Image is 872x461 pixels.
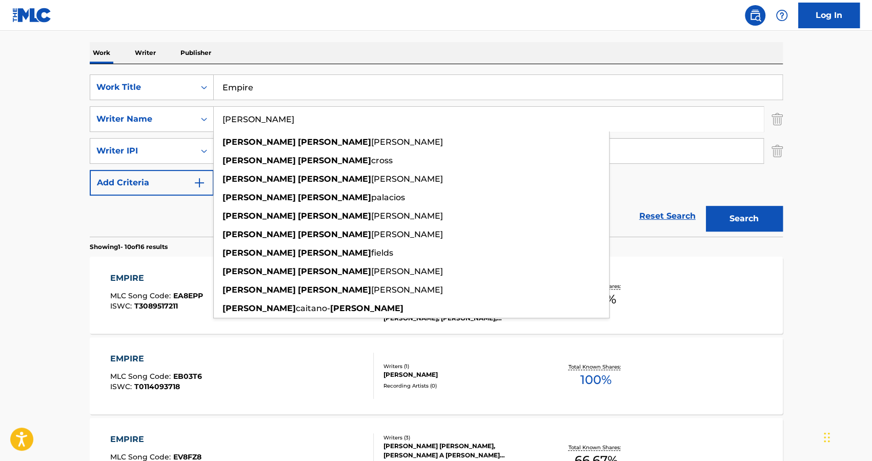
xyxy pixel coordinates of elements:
strong: [PERSON_NAME] [298,137,371,147]
span: [PERSON_NAME] [371,211,443,221]
button: Search [706,206,783,232]
div: Recording Artists ( 0 ) [383,382,538,390]
button: Add Criteria [90,170,214,196]
span: ISWC : [110,301,134,311]
a: EMPIREMLC Song Code:EB03T6ISWC:T0114093718Writers (1)[PERSON_NAME]Recording Artists (0)Total Know... [90,337,783,414]
span: [PERSON_NAME] [371,229,443,239]
div: Work Title [96,81,189,93]
form: Search Form [90,74,783,237]
span: [PERSON_NAME] [371,174,443,184]
img: search [749,9,761,22]
span: fields [371,248,393,258]
span: ISWC : [110,382,134,391]
div: EMPIRE [110,272,203,284]
span: [PERSON_NAME] [371,266,443,276]
p: Showing 1 - 10 of 16 results [90,242,168,252]
p: Total Known Shares: [569,444,623,451]
img: MLC Logo [12,8,52,23]
strong: [PERSON_NAME] [222,193,296,202]
div: Help [772,5,792,26]
strong: [PERSON_NAME] [298,285,371,295]
div: [PERSON_NAME] [383,370,538,379]
span: EA8EPP [173,291,203,300]
div: Writers ( 1 ) [383,362,538,370]
a: Public Search [745,5,765,26]
a: Log In [798,3,860,28]
strong: [PERSON_NAME] [330,303,403,313]
span: 100 % [580,371,612,389]
strong: [PERSON_NAME] [222,156,296,165]
a: Reset Search [634,205,701,227]
strong: [PERSON_NAME] [222,303,296,313]
div: [PERSON_NAME] [PERSON_NAME], [PERSON_NAME] A [PERSON_NAME] [PERSON_NAME] [383,441,538,460]
p: Publisher [177,42,214,64]
span: [PERSON_NAME] [371,285,443,295]
a: EMPIREMLC Song Code:EA8EPPISWC:T3089517211Writers (4)[PERSON_NAME], [PERSON_NAME], [PERSON_NAME] ... [90,257,783,334]
span: cross [371,156,393,165]
strong: [PERSON_NAME] [298,211,371,221]
strong: [PERSON_NAME] [298,229,371,239]
strong: [PERSON_NAME] [222,285,296,295]
span: [PERSON_NAME] [371,137,443,147]
p: Total Known Shares: [569,363,623,371]
div: EMPIRE [110,353,202,365]
span: palacios [371,193,405,202]
span: T0114093718 [134,382,180,391]
div: Writer Name [96,113,189,125]
img: 9d2ae6d4665cec9f34b9.svg [193,177,206,189]
img: Delete Criterion [772,106,783,132]
p: Writer [132,42,159,64]
div: Drag [824,422,830,453]
div: Writers ( 3 ) [383,434,538,441]
p: Work [90,42,113,64]
strong: [PERSON_NAME] [298,248,371,258]
strong: [PERSON_NAME] [222,174,296,184]
span: caitano- [296,303,330,313]
img: Delete Criterion [772,138,783,164]
span: MLC Song Code : [110,372,173,381]
strong: [PERSON_NAME] [298,266,371,276]
iframe: Chat Widget [821,412,872,461]
strong: [PERSON_NAME] [298,156,371,165]
strong: [PERSON_NAME] [222,137,296,147]
img: help [776,9,788,22]
div: EMPIRE [110,433,201,446]
strong: [PERSON_NAME] [298,193,371,202]
span: MLC Song Code : [110,291,173,300]
strong: [PERSON_NAME] [222,266,296,276]
strong: [PERSON_NAME] [222,211,296,221]
strong: [PERSON_NAME] [222,229,296,239]
div: Writer IPI [96,145,189,157]
span: EB03T6 [173,372,202,381]
span: T3089517211 [134,301,178,311]
strong: [PERSON_NAME] [298,174,371,184]
strong: [PERSON_NAME] [222,248,296,258]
